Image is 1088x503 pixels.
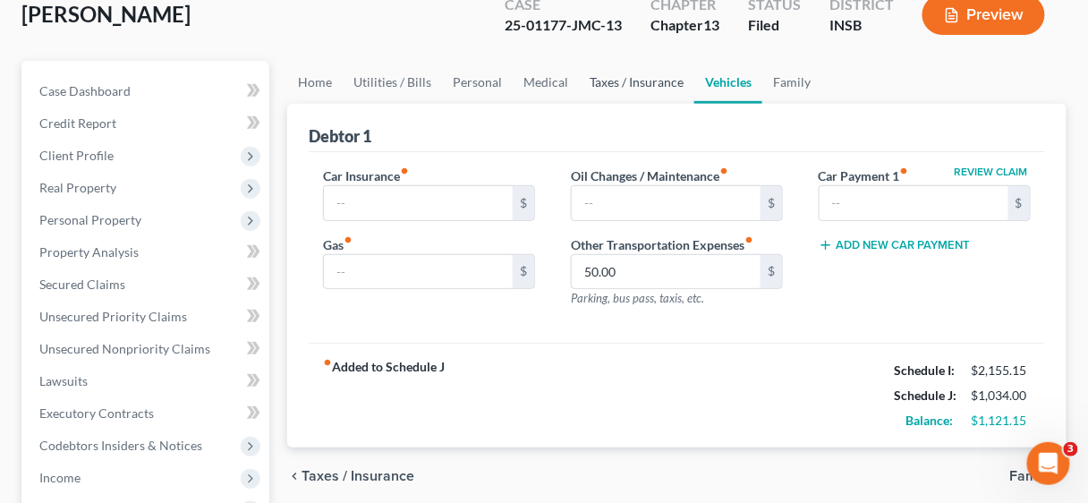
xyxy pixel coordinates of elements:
div: $1,034.00 [972,387,1031,405]
input: -- [324,186,513,220]
button: Review Claim [952,166,1031,177]
label: Car Insurance [323,166,409,185]
a: Family [762,61,821,104]
label: Other Transportation Expenses [571,235,753,254]
a: Unsecured Nonpriority Claims [25,333,269,365]
span: Case Dashboard [39,83,131,98]
span: 3 [1064,442,1078,456]
button: Add New Car Payment [819,238,971,252]
label: Gas [323,235,353,254]
a: Secured Claims [25,269,269,301]
span: Unsecured Nonpriority Claims [39,341,210,356]
span: Taxes / Insurance [302,469,414,483]
i: fiber_manual_record [744,235,753,244]
a: Medical [513,61,579,104]
input: -- [572,186,761,220]
span: Income [39,470,81,485]
div: Filed [748,15,801,36]
a: Credit Report [25,107,269,140]
input: -- [324,255,513,289]
i: fiber_manual_record [323,358,332,367]
span: Executory Contracts [39,405,154,421]
iframe: Intercom live chat [1027,442,1070,485]
div: $ [761,186,782,220]
span: Personal Property [39,212,141,227]
label: Car Payment 1 [819,166,909,185]
span: Real Property [39,180,116,195]
span: Client Profile [39,148,114,163]
span: Unsecured Priority Claims [39,309,187,324]
span: Credit Report [39,115,116,131]
div: Chapter [650,15,719,36]
a: Taxes / Insurance [579,61,694,104]
button: chevron_left Taxes / Insurance [287,469,414,483]
a: Unsecured Priority Claims [25,301,269,333]
i: fiber_manual_record [344,235,353,244]
a: Property Analysis [25,236,269,269]
span: [PERSON_NAME] [21,1,191,27]
i: fiber_manual_record [900,166,909,175]
strong: Added to Schedule J [323,358,445,433]
a: Executory Contracts [25,397,269,430]
div: $ [761,255,782,289]
span: Family [1010,469,1052,483]
a: Utilities / Bills [343,61,442,104]
div: $ [1008,186,1030,220]
div: Debtor 1 [309,125,371,147]
span: Secured Claims [39,277,125,292]
a: Lawsuits [25,365,269,397]
a: Personal [442,61,513,104]
strong: Schedule J: [895,388,957,403]
i: fiber_manual_record [400,166,409,175]
div: $ [513,186,534,220]
i: chevron_left [287,469,302,483]
input: -- [572,255,761,289]
span: Codebtors Insiders & Notices [39,438,202,453]
div: INSB [829,15,894,36]
a: Case Dashboard [25,75,269,107]
a: Home [287,61,343,104]
strong: Balance: [906,413,954,428]
div: 25-01177-JMC-13 [505,15,622,36]
label: Oil Changes / Maintenance [571,166,728,185]
span: Lawsuits [39,373,88,388]
a: Vehicles [694,61,762,104]
input: -- [820,186,1008,220]
div: $1,121.15 [972,412,1031,430]
strong: Schedule I: [895,362,956,378]
button: Family chevron_right [1010,469,1067,483]
div: $ [513,255,534,289]
span: Property Analysis [39,244,139,260]
span: 13 [703,16,719,33]
div: $2,155.15 [972,362,1031,379]
span: Parking, bus pass, taxis, etc. [571,291,704,305]
i: fiber_manual_record [719,166,728,175]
